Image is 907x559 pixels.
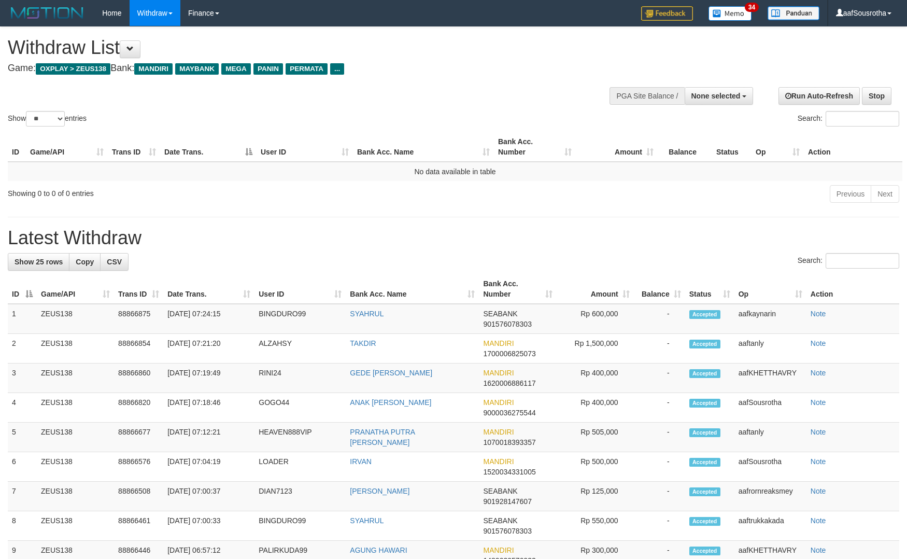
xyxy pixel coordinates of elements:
[257,132,353,162] th: User ID: activate to sort column ascending
[107,258,122,266] span: CSV
[163,364,254,393] td: [DATE] 07:19:49
[114,334,163,364] td: 88866854
[26,111,65,127] select: Showentries
[37,274,114,304] th: Game/API: activate to sort column ascending
[634,511,685,541] td: -
[689,517,720,526] span: Accepted
[734,274,806,304] th: Op: activate to sort column ascending
[26,132,108,162] th: Game/API: activate to sort column ascending
[163,274,254,304] th: Date Trans.: activate to sort column ascending
[8,304,37,334] td: 1
[350,487,409,495] a: [PERSON_NAME]
[778,87,860,105] a: Run Auto-Refresh
[811,369,826,377] a: Note
[830,185,871,203] a: Previous
[634,304,685,334] td: -
[8,162,902,181] td: No data available in table
[175,63,219,75] span: MAYBANK
[160,132,257,162] th: Date Trans.: activate to sort column descending
[100,253,129,271] a: CSV
[862,87,891,105] a: Stop
[346,274,479,304] th: Bank Acc. Name: activate to sort column ascending
[483,409,535,417] span: Copy 9000036275544 to clipboard
[634,364,685,393] td: -
[353,132,494,162] th: Bank Acc. Name: activate to sort column ascending
[8,274,37,304] th: ID: activate to sort column descending
[557,364,634,393] td: Rp 400,000
[494,132,576,162] th: Bank Acc. Number: activate to sort column ascending
[634,482,685,511] td: -
[557,511,634,541] td: Rp 550,000
[689,310,720,319] span: Accepted
[811,398,826,407] a: Note
[734,423,806,452] td: aaftanly
[114,452,163,482] td: 88866576
[689,487,720,496] span: Accepted
[483,369,514,377] span: MANDIRI
[734,452,806,482] td: aafSousrotha
[8,364,37,393] td: 3
[734,393,806,423] td: aafSousrotha
[8,37,594,58] h1: Withdraw List
[483,516,517,525] span: SEABANK
[8,334,37,364] td: 2
[798,111,899,127] label: Search:
[114,482,163,511] td: 88866508
[557,304,634,334] td: Rp 600,000
[254,274,346,304] th: User ID: activate to sort column ascending
[221,63,251,75] span: MEGA
[254,423,346,452] td: HEAVEN888VIP
[685,274,734,304] th: Status: activate to sort column ascending
[752,132,804,162] th: Op: activate to sort column ascending
[483,379,535,387] span: Copy 1620006886117 to clipboard
[8,393,37,423] td: 4
[483,468,535,476] span: Copy 1520034331005 to clipboard
[254,334,346,364] td: ALZAHSY
[8,184,370,199] div: Showing 0 to 0 of 0 entries
[745,3,759,12] span: 34
[163,304,254,334] td: [DATE] 07:24:15
[634,393,685,423] td: -
[483,527,531,535] span: Copy 901576078303 to clipboard
[114,274,163,304] th: Trans ID: activate to sort column ascending
[163,393,254,423] td: [DATE] 07:18:46
[350,516,384,525] a: SYAHRUL
[253,63,283,75] span: PANIN
[350,398,431,407] a: ANAK [PERSON_NAME]
[350,428,415,446] a: PRANATHA PUTRA [PERSON_NAME]
[689,369,720,378] span: Accepted
[286,63,328,75] span: PERMATA
[691,92,741,100] span: None selected
[811,339,826,347] a: Note
[37,452,114,482] td: ZEUS138
[811,546,826,554] a: Note
[483,546,514,554] span: MANDIRI
[8,228,899,248] h1: Latest Withdraw
[576,132,658,162] th: Amount: activate to sort column ascending
[483,428,514,436] span: MANDIRI
[37,393,114,423] td: ZEUS138
[483,438,535,446] span: Copy 1070018393357 to clipboard
[254,482,346,511] td: DIAN7123
[634,452,685,482] td: -
[163,334,254,364] td: [DATE] 07:21:20
[634,334,685,364] td: -
[708,6,752,21] img: Button%20Memo.svg
[8,111,87,127] label: Show entries
[689,428,720,437] span: Accepted
[483,497,531,506] span: Copy 901928147607 to clipboard
[114,393,163,423] td: 88866820
[689,458,720,467] span: Accepted
[557,274,634,304] th: Amount: activate to sort column ascending
[36,63,110,75] span: OXPLAY > ZEUS138
[734,364,806,393] td: aafKHETTHAVRY
[37,304,114,334] td: ZEUS138
[557,334,634,364] td: Rp 1,500,000
[134,63,173,75] span: MANDIRI
[811,428,826,436] a: Note
[483,310,517,318] span: SEABANK
[350,339,376,347] a: TAKDIR
[811,516,826,525] a: Note
[871,185,899,203] a: Next
[163,423,254,452] td: [DATE] 07:12:21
